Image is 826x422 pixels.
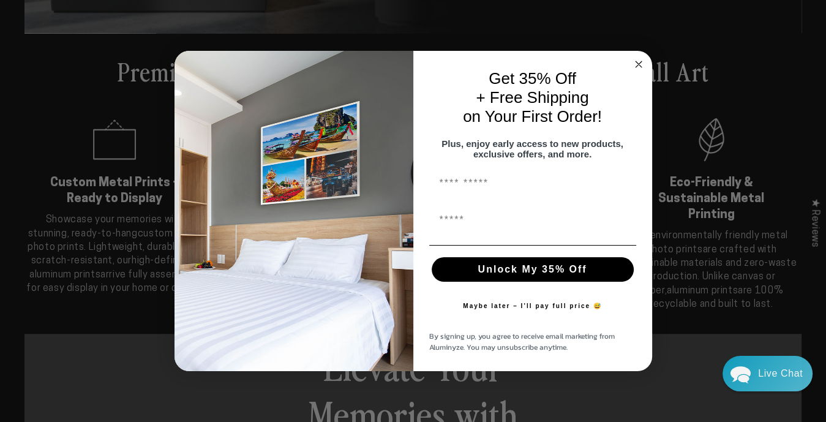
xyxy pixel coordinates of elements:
span: Get 35% Off [489,69,576,88]
span: on Your First Order! [463,107,602,126]
span: Plus, enjoy early access to new products, exclusive offers, and more. [441,138,623,159]
button: Maybe later – I’ll pay full price 😅 [457,294,608,318]
div: Contact Us Directly [758,356,803,391]
button: Unlock My 35% Off [432,257,634,282]
span: By signing up, you agree to receive email marketing from Aluminyze. You may unsubscribe anytime. [429,331,615,353]
span: + Free Shipping [476,88,588,107]
div: Chat widget toggle [723,356,813,391]
img: 728e4f65-7e6c-44e2-b7d1-0292a396982f.jpeg [175,51,413,372]
button: Close dialog [631,57,646,72]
